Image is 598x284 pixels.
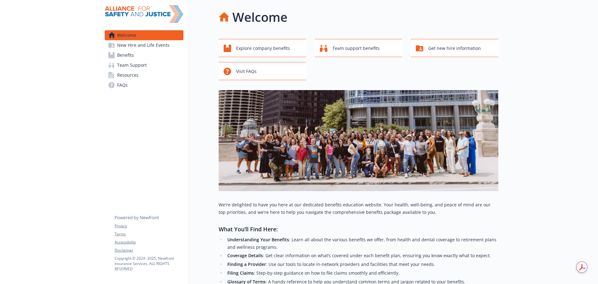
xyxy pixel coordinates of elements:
span: FAQs [117,80,128,90]
a: Team Support [105,60,183,70]
button: Get new hire information [411,39,498,57]
a: Privacy [115,223,183,229]
p: Copyright © 2024 - 2025 , Newfront Insurance Services, ALL RIGHTS RESERVED [115,256,183,272]
span: Welcome [117,30,136,40]
a: Benefits [105,50,183,60]
span: Explore company benefits [236,42,290,54]
strong: Finding a Provider [227,261,266,267]
img: overview page banner [219,90,498,191]
h3: What You’ll Find Here: [219,225,498,233]
span: Benefits [117,50,134,60]
a: Disclaimer [115,248,183,253]
a: Resources [105,70,183,80]
a: FAQs [105,80,183,90]
span: Resources [117,70,139,80]
li: : Learn all about the various benefits we offer, from health and dental coverage to retirement pl... [225,236,498,251]
a: New Hire and Life Events [105,40,183,50]
a: Welcome [105,30,183,40]
h1: Welcome [232,8,287,26]
span: Team support benefits [332,42,380,54]
li: : Use our tools to locate in-network providers and facilities that meet your needs. [225,261,498,268]
a: Terms [115,231,183,237]
a: Accessibility [115,239,183,245]
button: Explore company benefits [219,39,306,57]
span: Team Support [117,60,147,70]
strong: Coverage Details [227,253,263,258]
button: Visit FAQs [219,62,306,80]
li: : Get clear information on what’s covered under each benefit plan, ensuring you know exactly what... [225,252,498,259]
strong: Understanding Your Benefits [227,237,289,243]
span: Visit FAQs [236,65,257,77]
span: Get new hire information [428,42,481,54]
strong: Filing Claims [227,270,254,276]
button: Team support benefits [315,39,402,57]
li: : Step-by-step guidance on how to file claims smoothly and efficiently. [225,269,498,277]
span: New Hire and Life Events [117,40,169,50]
p: We're delighted to have you here at our dedicated benefits education website. Your health, well-b... [219,201,498,216]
